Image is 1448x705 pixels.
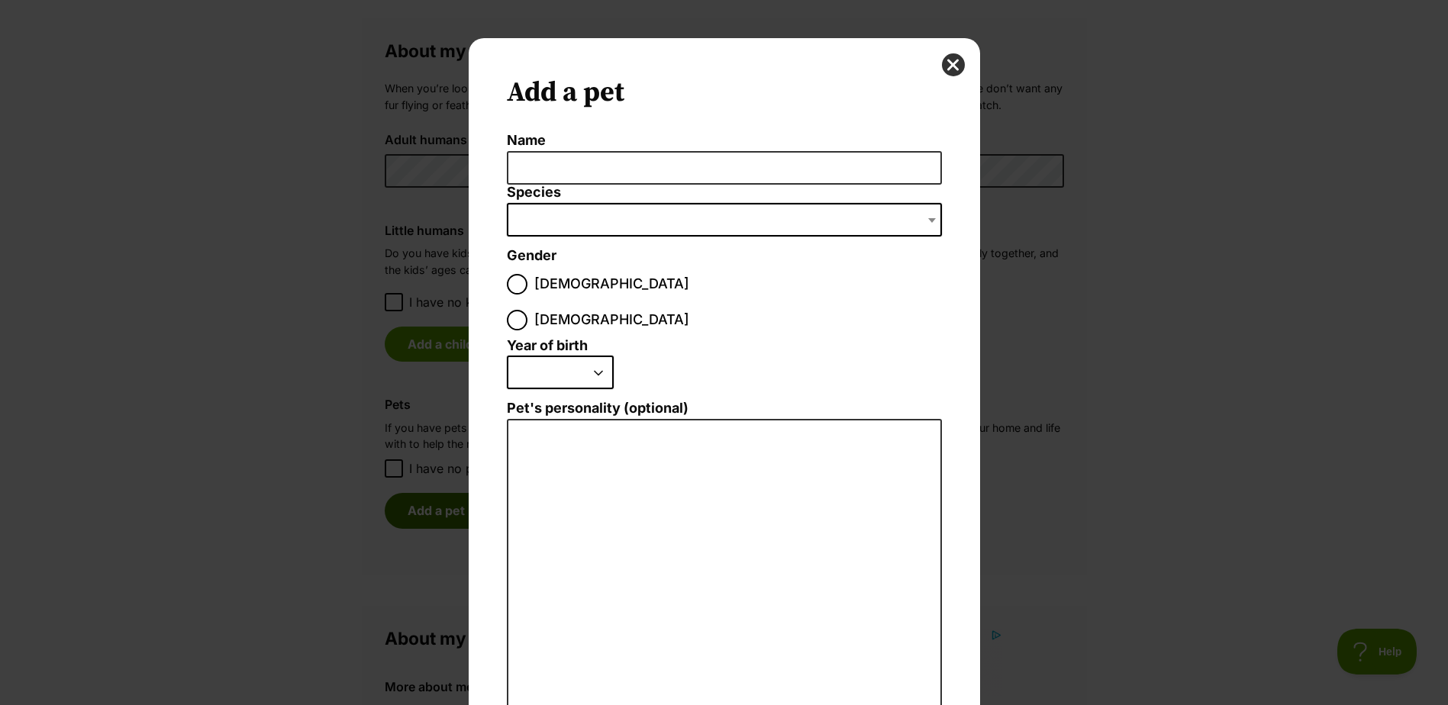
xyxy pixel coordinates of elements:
label: Gender [507,248,556,264]
span: [DEMOGRAPHIC_DATA] [534,274,689,295]
span: [DEMOGRAPHIC_DATA] [534,310,689,330]
button: close [942,53,965,76]
label: Year of birth [507,338,588,354]
h2: Add a pet [507,76,942,110]
label: Name [507,133,942,149]
label: Species [507,185,942,201]
label: Pet's personality (optional) [507,401,942,417]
